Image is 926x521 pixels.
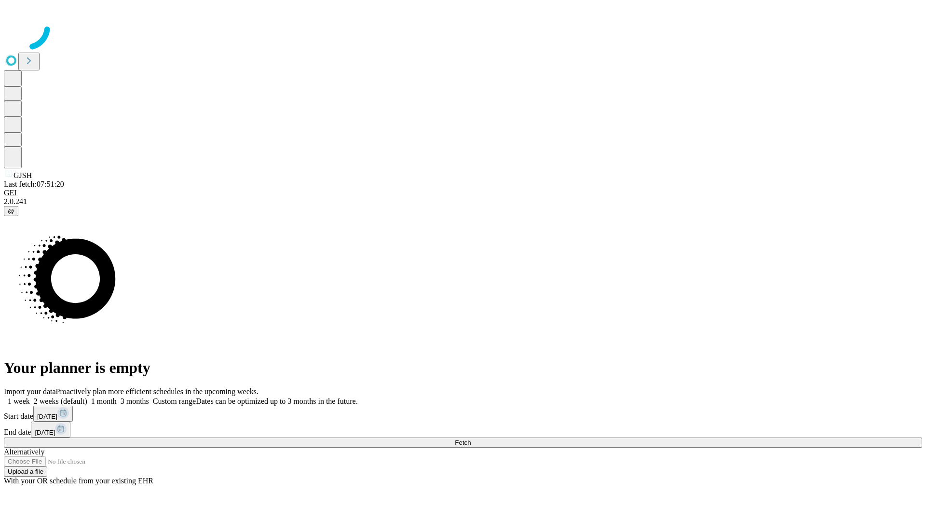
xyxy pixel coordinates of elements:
[4,189,922,197] div: GEI
[4,359,922,377] h1: Your planner is empty
[455,439,471,446] span: Fetch
[8,397,30,405] span: 1 week
[56,387,259,396] span: Proactively plan more efficient schedules in the upcoming weeks.
[35,429,55,436] span: [DATE]
[33,406,73,422] button: [DATE]
[4,422,922,438] div: End date
[153,397,196,405] span: Custom range
[4,477,153,485] span: With your OR schedule from your existing EHR
[121,397,149,405] span: 3 months
[4,406,922,422] div: Start date
[14,171,32,179] span: GJSH
[4,387,56,396] span: Import your data
[4,206,18,216] button: @
[196,397,357,405] span: Dates can be optimized up to 3 months in the future.
[4,466,47,477] button: Upload a file
[8,207,14,215] span: @
[4,448,44,456] span: Alternatively
[4,197,922,206] div: 2.0.241
[4,180,64,188] span: Last fetch: 07:51:20
[91,397,117,405] span: 1 month
[34,397,87,405] span: 2 weeks (default)
[37,413,57,420] span: [DATE]
[4,438,922,448] button: Fetch
[31,422,70,438] button: [DATE]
